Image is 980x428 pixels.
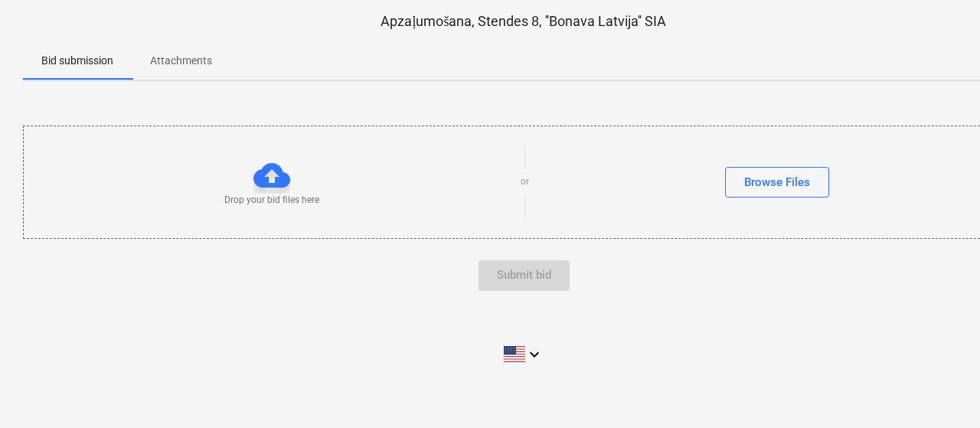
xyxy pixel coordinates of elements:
[150,53,212,69] p: Attachments
[41,53,113,69] p: Bid submission
[521,175,529,188] p: or
[224,194,319,207] p: Drop your bid files here
[725,167,829,198] button: Browse Files
[525,345,544,364] i: keyboard_arrow_down
[744,172,810,192] div: Browse Files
